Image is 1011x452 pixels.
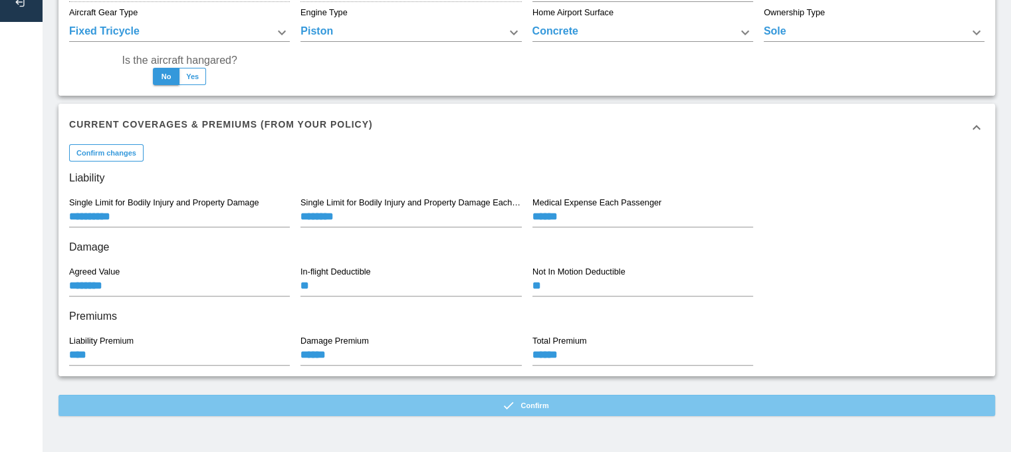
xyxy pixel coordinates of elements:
[69,307,984,326] h6: Premiums
[69,23,290,42] div: Fixed Tricycle
[122,53,237,68] label: Is the aircraft hangared?
[69,144,144,162] button: Confirm changes
[764,23,984,42] div: Sole
[69,117,373,132] h6: Current Coverages & Premiums (from your policy)
[300,266,371,278] label: In-flight Deductible
[764,7,825,19] label: Ownership Type
[179,68,206,85] button: Yes
[69,197,259,209] label: Single Limit for Bodily Injury and Property Damage
[69,169,984,187] h6: Liability
[69,335,134,347] label: Liability Premium
[300,335,369,347] label: Damage Premium
[532,197,661,209] label: Medical Expense Each Passenger
[153,68,179,85] button: No
[300,23,521,42] div: Piston
[58,395,995,416] button: Confirm
[300,197,520,209] label: Single Limit for Bodily Injury and Property Damage Each Passenger
[58,104,995,152] div: Current Coverages & Premiums (from your policy)
[300,7,348,19] label: Engine Type
[532,266,625,278] label: Not In Motion Deductible
[69,266,120,278] label: Agreed Value
[532,23,753,42] div: Concrete
[532,7,614,19] label: Home Airport Surface
[532,335,586,347] label: Total Premium
[69,7,138,19] label: Aircraft Gear Type
[69,238,984,257] h6: Damage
